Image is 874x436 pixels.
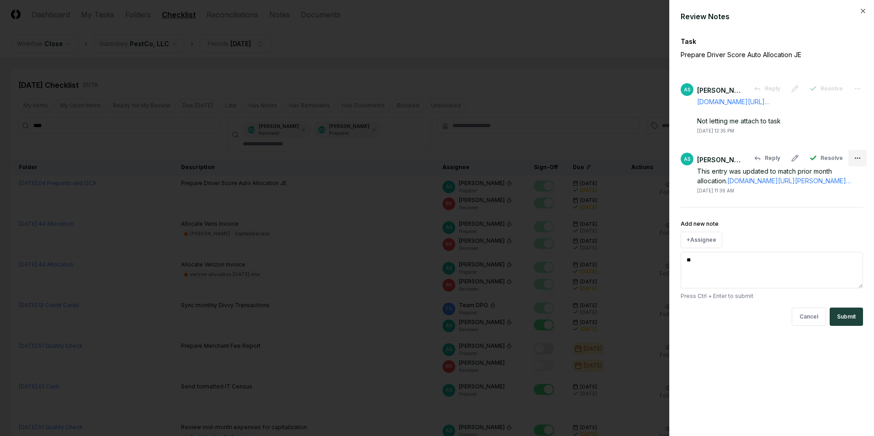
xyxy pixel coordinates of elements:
[727,177,851,185] a: [DOMAIN_NAME][URL][PERSON_NAME]…
[821,85,843,93] span: Resolve
[681,292,863,300] p: Press Ctrl + Enter to submit
[748,150,786,166] button: Reply
[697,98,770,106] a: [DOMAIN_NAME][URL]…
[681,11,863,22] div: Review Notes
[792,308,826,326] button: Cancel
[697,155,743,165] div: [PERSON_NAME]
[681,37,863,46] div: Task
[697,97,863,126] div: Not letting me attach to task
[684,156,690,163] span: AS
[697,85,743,95] div: [PERSON_NAME]
[681,50,831,59] p: Prepare Driver Score Auto Allocation JE
[804,80,848,97] button: Resolve
[697,166,863,186] div: This entry was updated to match prior month allocation.
[684,86,690,93] span: AS
[697,128,734,134] div: [DATE] 12:35 PM
[681,220,719,227] label: Add new note
[681,232,722,248] button: +Assignee
[697,187,734,194] div: [DATE] 11:36 AM
[821,154,843,162] span: Resolve
[804,150,848,166] button: Resolve
[748,80,786,97] button: Reply
[830,308,863,326] button: Submit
